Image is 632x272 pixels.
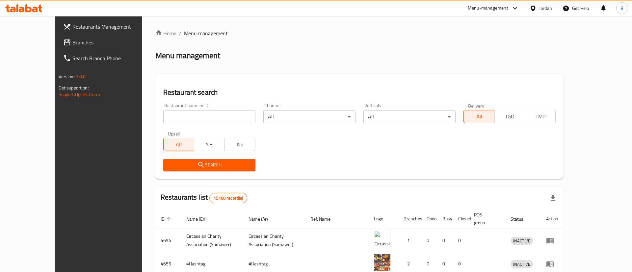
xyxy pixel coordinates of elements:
td: 4654 [155,229,181,252]
span: Status [511,215,532,223]
span: ID [161,215,173,223]
a: Restaurants Management [58,19,161,35]
a: Home [155,29,176,37]
td: 0 [453,229,469,252]
a: Branches [58,35,161,50]
h2: Restaurants list [161,192,248,203]
label: Delivery [468,103,485,108]
th: Branches [398,209,421,229]
span: INACTIVE [511,260,533,268]
td: 0 [421,229,437,252]
span: Get support on: [59,84,89,92]
span: All [166,140,192,149]
th: Open [421,209,437,229]
button: TMP [525,110,556,123]
span: POS group [474,211,498,227]
span: 15160 record(s) [210,195,247,201]
li: / [179,29,181,37]
span: No [227,140,253,149]
span: B [620,5,623,12]
span: Search [169,161,250,169]
div: All [363,110,456,123]
span: 1.0.0 [76,72,86,81]
span: Name (En) [186,215,215,223]
button: TGO [494,110,525,123]
span: Branches [72,38,156,46]
th: Action [541,209,564,229]
th: Busy [437,209,453,229]
th: Closed [453,209,469,229]
button: Yes [194,138,225,151]
a: Support.OpsPlatform [59,90,100,99]
div: All [263,110,355,123]
div: Export file [545,190,561,206]
label: Upsell [168,131,180,136]
span: Menu management [184,29,228,37]
td: 0 [437,229,453,252]
td: ​Circassian ​Charity ​Association​ (Samawer) [181,229,243,252]
button: All [163,138,194,151]
span: Search Branch Phone [72,54,156,62]
span: Ref. Name [310,215,339,223]
td: ​Circassian ​Charity ​Association​ (Samawer) [243,229,305,252]
h2: Restaurant search [163,87,556,97]
span: Restaurants Management [72,23,156,31]
button: All [463,110,494,123]
img: ​Circassian ​Charity ​Association​ (Samawer) [374,231,390,247]
button: Search [163,159,255,171]
img: #Hashtag [374,254,390,271]
span: Name (Ar) [249,215,276,223]
input: Search for restaurant name or ID.. [163,110,255,123]
h2: Menu management [155,50,220,61]
th: Logo [369,209,398,229]
div: Menu [546,260,558,268]
td: 1 [398,229,421,252]
span: INACTIVE [511,237,533,245]
span: Version: [59,72,75,81]
div: Jordan [539,5,552,12]
span: TGO [497,112,522,121]
div: Total records count [209,193,247,203]
div: Menu [546,236,558,244]
a: Search Branch Phone [58,50,161,66]
span: Yes [197,140,222,149]
span: All [466,112,492,121]
span: TMP [528,112,553,121]
nav: breadcrumb [155,29,564,37]
div: Menu-management [468,4,508,12]
button: No [224,138,255,151]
